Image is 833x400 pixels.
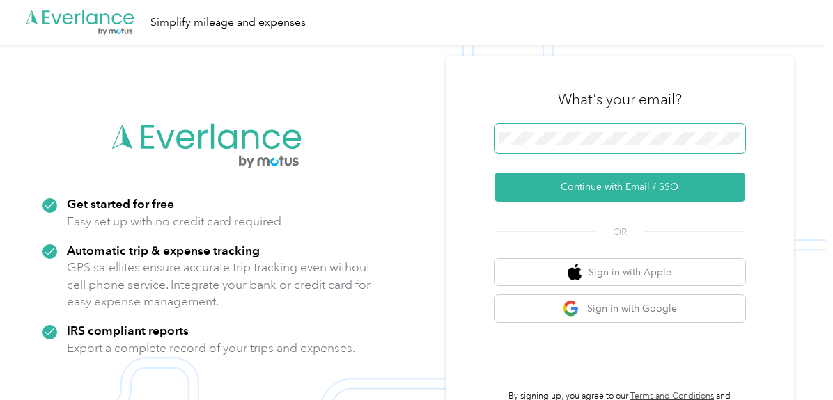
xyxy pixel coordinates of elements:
[67,259,371,310] p: GPS satellites ensure accurate trip tracking even without cell phone service. Integrate your bank...
[67,339,355,357] p: Export a complete record of your trips and expenses.
[495,295,745,322] button: google logoSign in with Google
[568,264,582,281] img: apple logo
[495,173,745,202] button: Continue with Email / SSO
[67,323,189,337] strong: IRS compliant reports
[495,259,745,286] button: apple logoSign in with Apple
[67,213,281,230] p: Easy set up with no credit card required
[558,90,682,109] h3: What's your email?
[150,14,306,31] div: Simplify mileage and expenses
[67,196,174,211] strong: Get started for free
[67,243,260,257] strong: Automatic trip & expense tracking
[563,300,580,317] img: google logo
[595,225,644,239] span: OR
